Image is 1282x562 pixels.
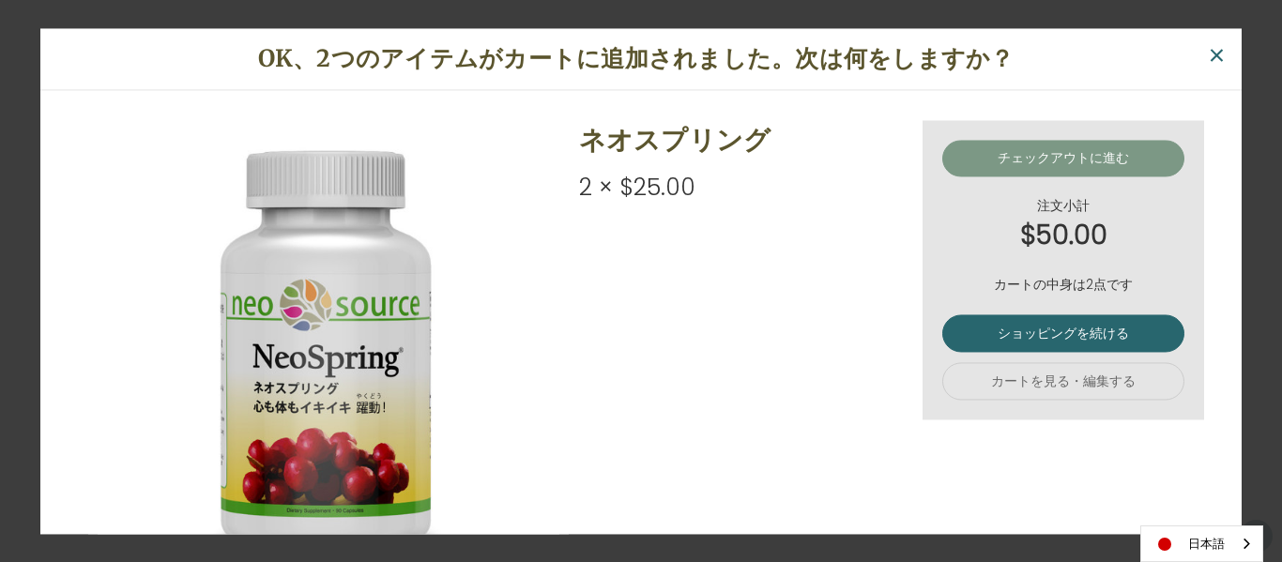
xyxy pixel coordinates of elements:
a: カートを見る・編集する [942,363,1184,401]
div: Language [1140,525,1263,562]
a: ショッピングを続ける [942,315,1184,353]
p: カートの中身は2点です [942,276,1184,296]
div: 2 × $25.00 [579,170,903,205]
h1: OK、2つのアイテムがカートに追加されました。次は何をしますか？ [70,41,1202,77]
div: 注文小計 [942,197,1184,256]
strong: $50.00 [942,217,1184,256]
span: × [1208,36,1226,78]
aside: Language selected: 日本語 [1140,525,1263,562]
a: 日本語 [1141,526,1262,561]
h2: ネオスプリング [579,120,903,159]
a: チェックアウトに進む [942,140,1184,177]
